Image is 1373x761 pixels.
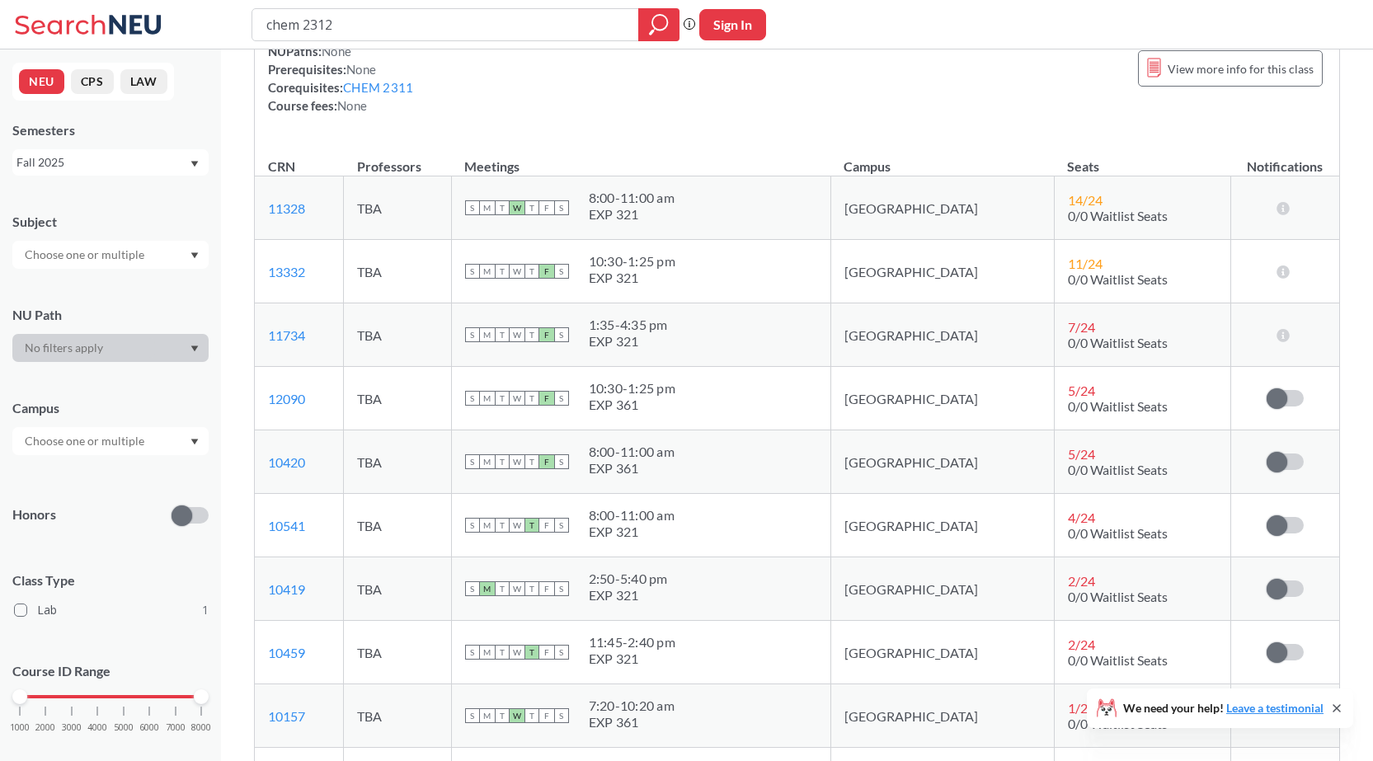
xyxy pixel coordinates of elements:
[1068,208,1168,223] span: 0/0 Waitlist Seats
[480,518,495,533] span: M
[62,723,82,732] span: 3000
[12,399,209,417] div: Campus
[1068,271,1168,287] span: 0/0 Waitlist Seats
[190,345,199,352] svg: Dropdown arrow
[12,149,209,176] div: Fall 2025Dropdown arrow
[589,507,675,524] div: 8:00 - 11:00 am
[465,645,480,660] span: S
[268,708,305,724] a: 10157
[495,645,510,660] span: T
[337,98,367,113] span: None
[480,708,495,723] span: M
[539,518,554,533] span: F
[268,264,305,280] a: 13332
[12,213,209,231] div: Subject
[480,327,495,342] span: M
[1226,701,1324,715] a: Leave a testimonial
[343,80,413,95] a: CHEM 2311
[268,327,305,343] a: 11734
[554,264,569,279] span: S
[589,253,675,270] div: 10:30 - 1:25 pm
[510,581,524,596] span: W
[451,141,830,176] th: Meetings
[268,42,413,115] div: NUPaths: Prerequisites: Corequisites: Course fees:
[495,581,510,596] span: T
[589,317,668,333] div: 1:35 - 4:35 pm
[830,557,1054,621] td: [GEOGRAPHIC_DATA]
[589,190,675,206] div: 8:00 - 11:00 am
[344,684,452,748] td: TBA
[191,723,211,732] span: 8000
[830,240,1054,303] td: [GEOGRAPHIC_DATA]
[589,634,675,651] div: 11:45 - 2:40 pm
[554,200,569,215] span: S
[465,581,480,596] span: S
[510,327,524,342] span: W
[589,397,675,413] div: EXP 361
[539,645,554,660] span: F
[1168,59,1314,79] span: View more info for this class
[480,454,495,469] span: M
[830,494,1054,557] td: [GEOGRAPHIC_DATA]
[1068,573,1095,589] span: 2 / 24
[139,723,159,732] span: 6000
[166,723,186,732] span: 7000
[830,621,1054,684] td: [GEOGRAPHIC_DATA]
[480,581,495,596] span: M
[268,200,305,216] a: 11328
[71,69,114,94] button: CPS
[344,367,452,430] td: TBA
[265,11,627,39] input: Class, professor, course number, "phrase"
[12,571,209,590] span: Class Type
[638,8,679,41] div: magnifying glass
[539,581,554,596] span: F
[539,708,554,723] span: F
[12,334,209,362] div: Dropdown arrow
[589,524,675,540] div: EXP 321
[465,708,480,723] span: S
[465,200,480,215] span: S
[12,306,209,324] div: NU Path
[268,391,305,406] a: 12090
[830,684,1054,748] td: [GEOGRAPHIC_DATA]
[1068,510,1095,525] span: 4 / 24
[510,264,524,279] span: W
[14,599,209,621] label: Lab
[16,431,155,451] input: Choose one or multiple
[554,645,569,660] span: S
[190,439,199,445] svg: Dropdown arrow
[344,176,452,240] td: TBA
[524,581,539,596] span: T
[268,518,305,533] a: 10541
[322,44,351,59] span: None
[589,380,675,397] div: 10:30 - 1:25 pm
[87,723,107,732] span: 4000
[12,662,209,681] p: Course ID Range
[1068,398,1168,414] span: 0/0 Waitlist Seats
[1068,462,1168,477] span: 0/0 Waitlist Seats
[114,723,134,732] span: 5000
[12,427,209,455] div: Dropdown arrow
[1068,700,1095,716] span: 1 / 24
[589,651,675,667] div: EXP 321
[524,645,539,660] span: T
[344,621,452,684] td: TBA
[554,708,569,723] span: S
[495,264,510,279] span: T
[510,518,524,533] span: W
[524,327,539,342] span: T
[510,708,524,723] span: W
[1068,637,1095,652] span: 2 / 24
[589,333,668,350] div: EXP 321
[1054,141,1230,176] th: Seats
[539,391,554,406] span: F
[524,708,539,723] span: T
[830,141,1054,176] th: Campus
[524,264,539,279] span: T
[649,13,669,36] svg: magnifying glass
[465,518,480,533] span: S
[524,391,539,406] span: T
[344,303,452,367] td: TBA
[1068,335,1168,350] span: 0/0 Waitlist Seats
[830,367,1054,430] td: [GEOGRAPHIC_DATA]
